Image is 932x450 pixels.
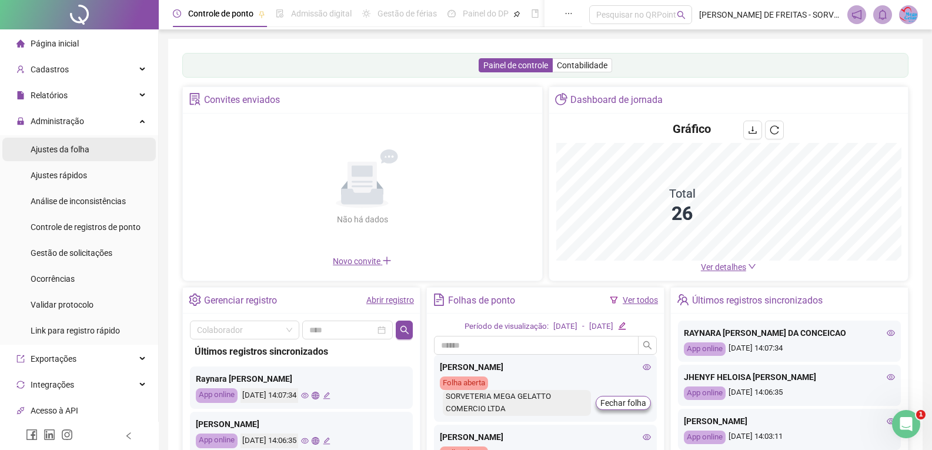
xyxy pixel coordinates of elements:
[877,9,888,20] span: bell
[204,90,280,110] div: Convites enviados
[447,9,456,18] span: dashboard
[31,406,78,415] span: Acesso à API
[589,321,613,333] div: [DATE]
[308,213,416,226] div: Não há dados
[312,392,319,399] span: global
[916,410,926,419] span: 1
[31,39,79,48] span: Página inicial
[570,90,663,110] div: Dashboard de jornada
[483,61,548,70] span: Painel de controle
[748,262,756,271] span: down
[440,361,651,374] div: [PERSON_NAME]
[31,248,112,258] span: Gestão de solicitações
[684,342,895,356] div: [DATE] 14:07:34
[188,9,253,18] span: Controle de ponto
[31,274,75,284] span: Ocorrências
[748,125,757,135] span: download
[44,429,55,441] span: linkedin
[333,256,392,266] span: Novo convite
[16,91,25,99] span: file
[699,8,840,21] span: [PERSON_NAME] DE FREITAS - SORVETERIA MEGA GELATTO SERVICE
[400,325,409,335] span: search
[31,300,93,309] span: Validar protocolo
[378,9,437,18] span: Gestão de férias
[643,363,651,371] span: eye
[16,65,25,74] span: user-add
[440,376,488,390] div: Folha aberta
[900,6,917,24] img: 80483
[610,296,618,304] span: filter
[323,437,330,445] span: edit
[16,39,25,48] span: home
[16,117,25,125] span: lock
[189,93,201,105] span: solution
[892,410,920,438] iframe: Intercom live chat
[463,9,509,18] span: Painel do DP
[433,294,445,306] span: file-text
[448,291,515,311] div: Folhas de ponto
[189,294,201,306] span: setting
[31,65,69,74] span: Cadastros
[382,256,392,265] span: plus
[16,406,25,415] span: api
[887,329,895,337] span: eye
[301,392,309,399] span: eye
[684,431,726,444] div: App online
[258,11,265,18] span: pushpin
[531,9,539,18] span: book
[204,291,277,311] div: Gerenciar registro
[31,171,87,180] span: Ajustes rápidos
[301,437,309,445] span: eye
[366,295,414,305] a: Abrir registro
[684,371,895,384] div: JHENYF HELOISA [PERSON_NAME]
[596,396,651,410] button: Fechar folha
[196,418,407,431] div: [PERSON_NAME]
[196,372,407,385] div: Raynara [PERSON_NAME]
[440,431,651,444] div: [PERSON_NAME]
[643,433,651,441] span: eye
[684,415,895,428] div: [PERSON_NAME]
[673,121,711,137] h4: Gráfico
[61,429,73,441] span: instagram
[125,432,133,440] span: left
[701,262,746,272] span: Ver detalhes
[31,326,120,335] span: Link para registro rápido
[16,381,25,389] span: sync
[564,9,573,18] span: ellipsis
[195,344,408,359] div: Últimos registros sincronizados
[701,262,756,272] a: Ver detalhes down
[851,9,862,20] span: notification
[31,145,89,154] span: Ajustes da folha
[684,386,726,400] div: App online
[887,373,895,381] span: eye
[31,116,84,126] span: Administração
[291,9,352,18] span: Admissão digital
[16,355,25,363] span: export
[887,417,895,425] span: eye
[684,386,895,400] div: [DATE] 14:06:35
[618,322,626,329] span: edit
[557,61,607,70] span: Contabilidade
[31,222,141,232] span: Controle de registros de ponto
[276,9,284,18] span: file-done
[623,295,658,305] a: Ver todos
[677,294,689,306] span: team
[684,342,726,356] div: App online
[31,380,74,389] span: Integrações
[582,321,584,333] div: -
[196,388,238,403] div: App online
[443,390,591,416] div: SORVETERIA MEGA GELATTO COMERCIO LTDA
[600,396,646,409] span: Fechar folha
[31,354,76,364] span: Exportações
[684,431,895,444] div: [DATE] 14:03:11
[240,434,298,448] div: [DATE] 14:06:35
[240,388,298,403] div: [DATE] 14:07:34
[312,437,319,445] span: global
[513,11,520,18] span: pushpin
[31,91,68,100] span: Relatórios
[26,429,38,441] span: facebook
[643,341,652,350] span: search
[677,11,686,19] span: search
[684,326,895,339] div: RAYNARA [PERSON_NAME] DA CONCEICAO
[31,196,126,206] span: Análise de inconsistências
